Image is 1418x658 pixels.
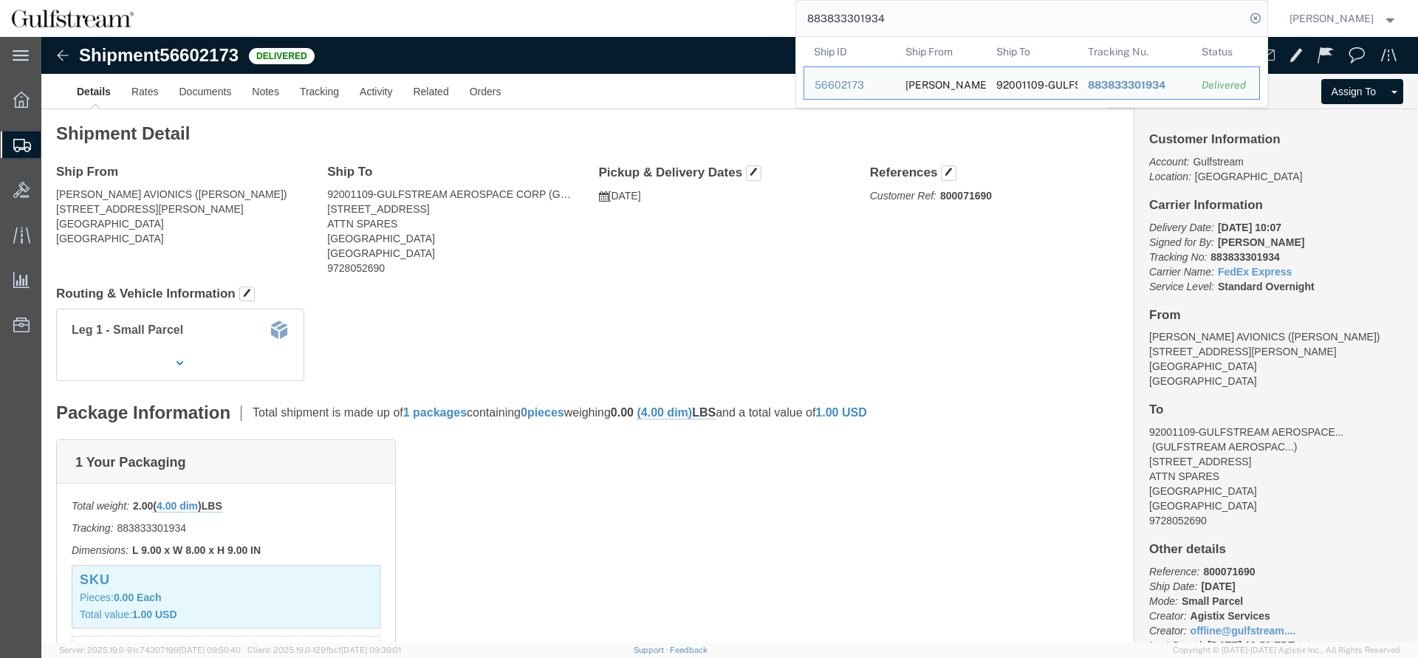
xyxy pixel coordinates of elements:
[905,67,976,99] div: SAFRAN E D AVIONICS
[10,7,135,30] img: logo
[1087,79,1165,91] span: 883833301934
[41,37,1418,642] iframe: FS Legacy Container
[986,37,1078,66] th: Ship To
[179,645,241,654] span: [DATE] 09:50:40
[341,645,401,654] span: [DATE] 09:39:01
[1289,10,1398,27] button: [PERSON_NAME]
[247,645,401,654] span: Client: 2025.19.0-129fbcf
[804,37,895,66] th: Ship ID
[996,67,1067,99] div: 92001109-GULFSTREAM AEROSPACE CORP
[1173,644,1400,657] span: Copyright © [DATE]-[DATE] Agistix Inc., All Rights Reserved
[804,37,1267,107] table: Search Results
[634,645,671,654] a: Support
[815,78,885,93] div: 56602173
[1289,10,1374,27] span: Jene Middleton
[1077,37,1191,66] th: Tracking Nu.
[670,645,708,654] a: Feedback
[1202,78,1249,93] div: Delivered
[59,645,241,654] span: Server: 2025.19.0-91c74307f99
[1087,78,1181,93] div: 883833301934
[796,1,1245,36] input: Search for shipment number, reference number
[1191,37,1260,66] th: Status
[894,37,986,66] th: Ship From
